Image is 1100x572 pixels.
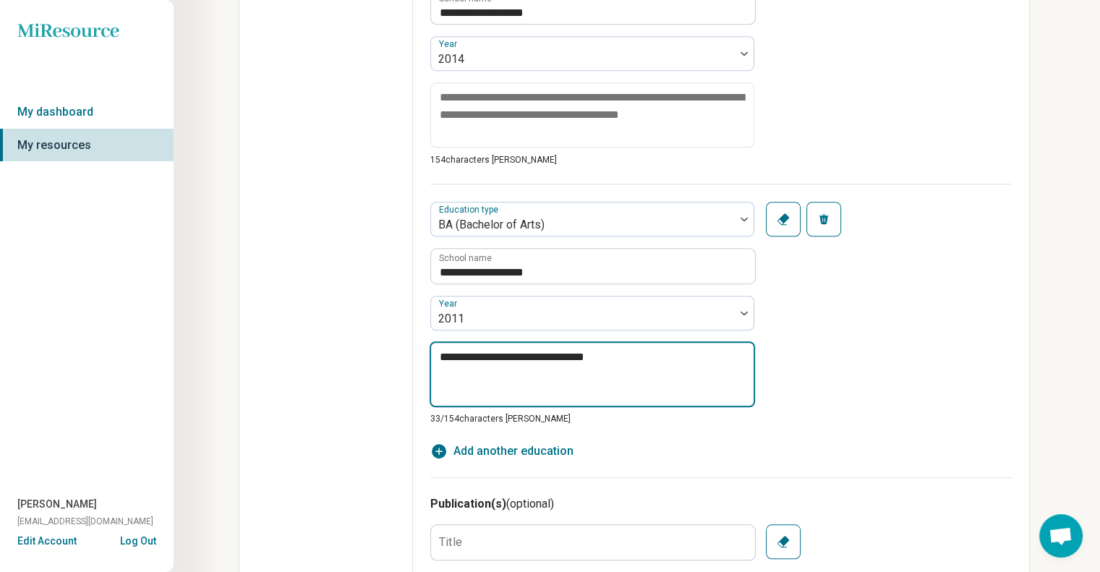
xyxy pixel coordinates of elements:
[17,497,97,512] span: [PERSON_NAME]
[439,38,460,48] label: Year
[430,153,754,166] p: 154 characters [PERSON_NAME]
[17,515,153,528] span: [EMAIL_ADDRESS][DOMAIN_NAME]
[430,495,1012,513] h3: Publication(s)
[439,298,460,308] label: Year
[439,536,462,547] label: Title
[430,443,574,460] button: Add another education
[439,254,492,262] label: School name
[17,534,77,549] button: Edit Account
[430,412,754,425] p: 33/ 154 characters [PERSON_NAME]
[439,204,501,214] label: Education type
[1039,514,1083,558] div: Open chat
[120,534,156,545] button: Log Out
[453,443,574,460] span: Add another education
[506,497,554,511] span: (optional)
